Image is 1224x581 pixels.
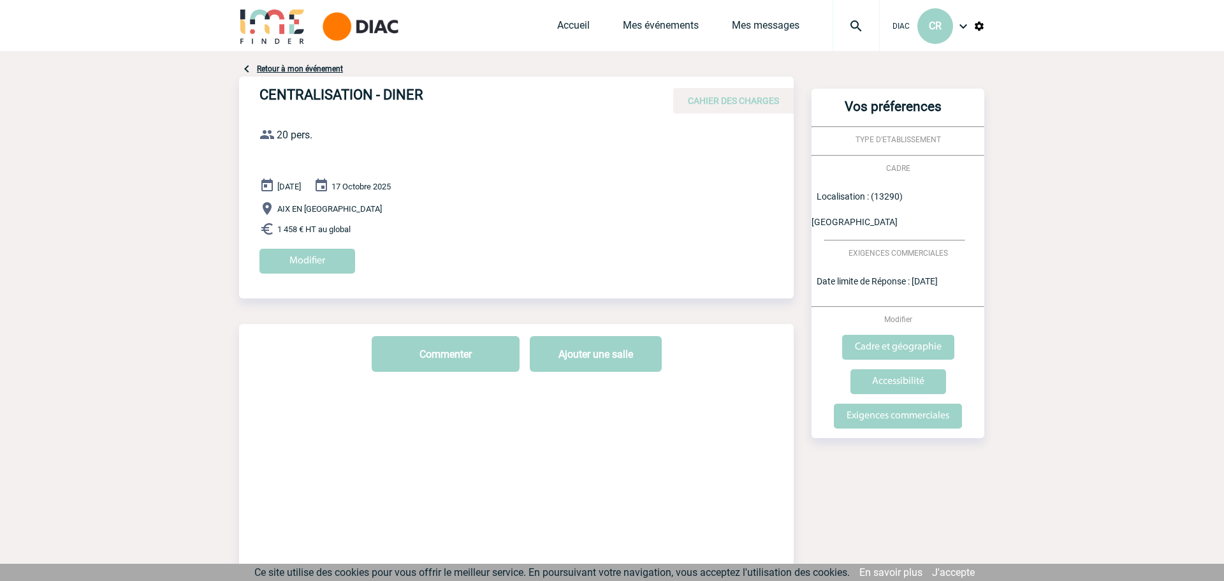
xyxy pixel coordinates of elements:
[817,99,969,126] h3: Vos préferences
[859,566,922,578] a: En savoir plus
[849,249,948,258] span: EXIGENCES COMMERCIALES
[331,182,391,191] span: 17 Octobre 2025
[732,19,799,37] a: Mes messages
[257,64,343,73] a: Retour à mon événement
[259,249,355,274] input: Modifier
[812,191,903,227] span: Localisation : (13290) [GEOGRAPHIC_DATA]
[817,276,938,286] span: Date limite de Réponse : [DATE]
[932,566,975,578] a: J'accepte
[884,315,912,324] span: Modifier
[842,335,954,360] input: Cadre et géographie
[277,204,382,214] span: AIX EN [GEOGRAPHIC_DATA]
[277,129,312,141] span: 20 pers.
[850,369,946,394] input: Accessibilité
[623,19,699,37] a: Mes événements
[530,336,662,372] button: Ajouter une salle
[239,8,305,44] img: IME-Finder
[886,164,910,173] span: CADRE
[856,135,941,144] span: TYPE D'ETABLISSEMENT
[254,566,850,578] span: Ce site utilise des cookies pour vous offrir le meilleur service. En poursuivant votre navigation...
[557,19,590,37] a: Accueil
[834,404,962,429] input: Exigences commerciales
[277,182,301,191] span: [DATE]
[277,224,351,234] span: 1 458 € HT au global
[372,336,520,372] button: Commenter
[929,20,942,32] span: CR
[259,87,642,108] h4: CENTRALISATION - DINER
[688,96,779,106] span: CAHIER DES CHARGES
[892,22,910,31] span: DIAC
